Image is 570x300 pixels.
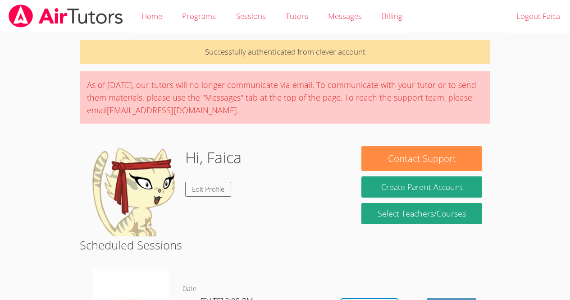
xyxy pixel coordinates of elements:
img: default.png [88,146,178,236]
a: Select Teachers/Courses [361,203,482,224]
img: airtutors_banner-c4298cdbf04f3fff15de1276eac7730deb9818008684d7c2e4769d2f7ddbe033.png [8,5,124,28]
h2: Scheduled Sessions [80,236,490,254]
span: Messages [328,11,362,21]
h1: Hi, Faica [185,146,242,169]
button: Create Parent Account [361,176,482,198]
button: Contact Support [361,146,482,171]
a: Edit Profile [185,182,231,197]
div: As of [DATE], our tutors will no longer communicate via email. To communicate with your tutor or ... [80,71,490,124]
p: Successfully authenticated from clever account [80,40,490,64]
dt: Date [182,283,196,295]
